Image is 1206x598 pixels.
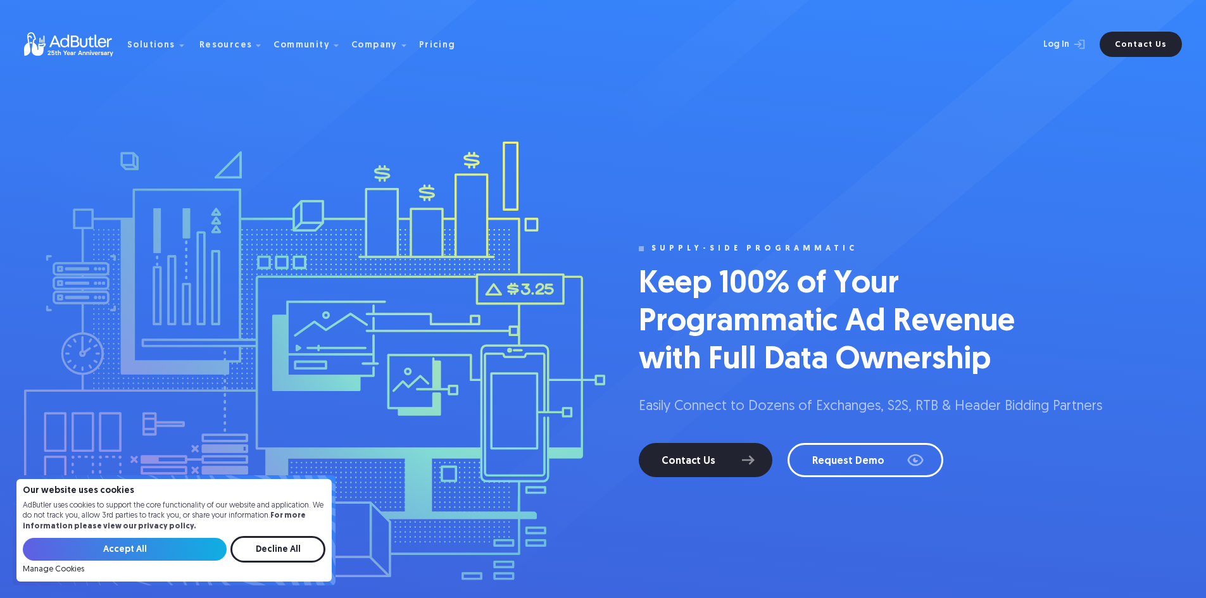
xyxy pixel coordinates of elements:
[1100,32,1182,57] a: Contact Us
[651,244,858,253] div: Supply-side programmatic
[419,39,466,50] a: Pricing
[419,41,456,50] div: Pricing
[639,443,772,477] a: Contact Us
[23,501,325,532] p: AdButler uses cookies to support the core functionality of our website and application. We do not...
[639,266,1019,380] h1: Keep 100% of Your Programmatic Ad Revenue with Full Data Ownership
[273,41,330,50] div: Community
[639,397,1102,417] p: Easily Connect to Dozens of Exchanges, S2S, RTB & Header Bidding Partners
[23,487,325,495] h4: Our website uses cookies
[23,565,84,574] a: Manage Cookies
[351,41,398,50] div: Company
[230,536,325,563] input: Decline All
[127,41,175,50] div: Solutions
[199,41,253,50] div: Resources
[23,538,227,561] input: Accept All
[1010,32,1092,57] a: Log In
[788,443,943,477] a: Request Demo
